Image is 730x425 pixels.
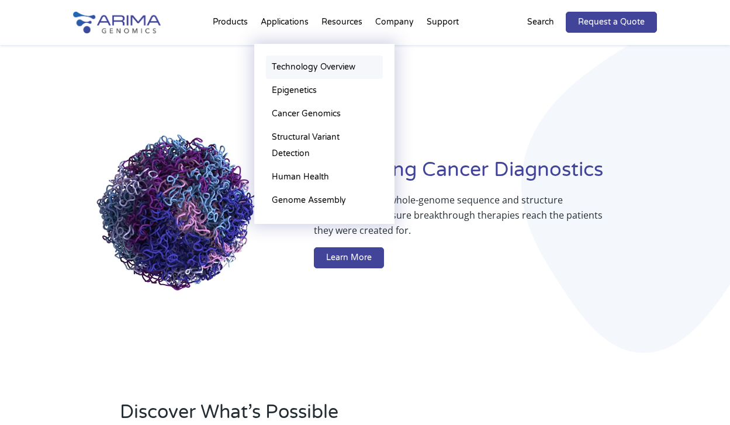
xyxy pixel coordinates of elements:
h1: Redefining Cancer Diagnostics [314,157,658,192]
a: Technology Overview [266,56,383,79]
p: Search [527,15,554,30]
a: Epigenetics [266,79,383,102]
a: Learn More [314,247,384,268]
a: Human Health [266,165,383,189]
iframe: Chat Widget [672,369,730,425]
img: Arima-Genomics-logo [73,12,161,33]
a: Genome Assembly [266,189,383,212]
p: We’re leveraging whole-genome sequence and structure information to ensure breakthrough therapies... [314,192,611,247]
a: Request a Quote [566,12,657,33]
a: Structural Variant Detection [266,126,383,165]
a: Cancer Genomics [266,102,383,126]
